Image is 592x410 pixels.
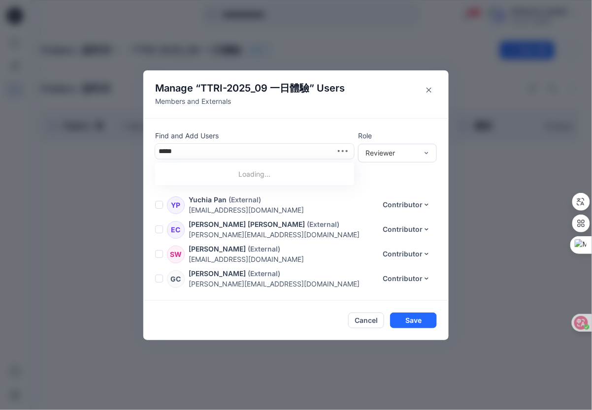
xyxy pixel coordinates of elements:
button: Contributor [376,197,437,213]
p: [PERSON_NAME] [PERSON_NAME] [189,219,305,229]
h4: Manage “ ” Users [155,82,345,94]
p: [PERSON_NAME][EMAIL_ADDRESS][DOMAIN_NAME] [189,229,376,240]
p: [EMAIL_ADDRESS][DOMAIN_NAME] [189,254,376,264]
p: (External) [307,219,339,229]
p: [PERSON_NAME][EMAIL_ADDRESS][DOMAIN_NAME] [189,279,376,289]
button: Save [390,313,437,328]
p: Members and Externals [155,96,345,106]
div: Loading... [155,165,354,183]
div: YP [167,196,185,214]
p: Find and Add Users [155,130,354,141]
p: (External) [248,268,280,279]
div: SW [167,246,185,263]
span: TTRI-2025_09 一日體驗 [200,82,309,94]
button: Contributor [376,221,437,237]
div: GC [167,270,185,288]
p: Role [358,130,437,141]
p: (External) [248,244,280,254]
p: [PERSON_NAME] [189,244,246,254]
button: Cancel [348,313,384,328]
button: Contributor [376,271,437,286]
div: EC [167,221,185,239]
p: (External) [229,194,261,205]
p: [PERSON_NAME] [189,268,246,279]
div: Reviewer [365,148,418,158]
button: Contributor [376,246,437,262]
p: Yuchia Pan [189,194,227,205]
button: Close [421,82,437,98]
p: [EMAIL_ADDRESS][DOMAIN_NAME] [189,205,376,215]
